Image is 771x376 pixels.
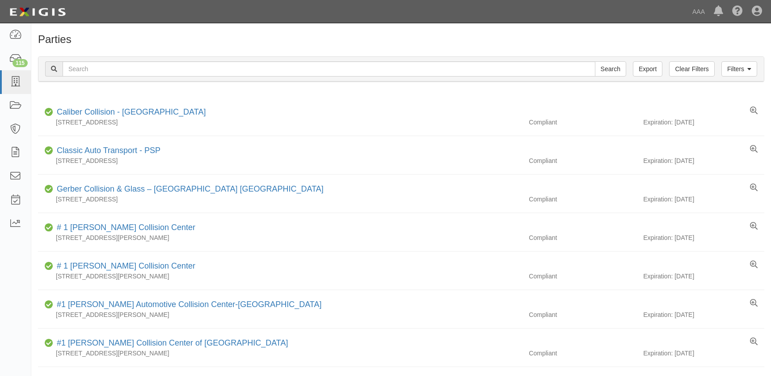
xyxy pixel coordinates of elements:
[522,156,643,165] div: Compliant
[633,61,662,77] a: Export
[53,338,288,349] div: #1 Cochran Collision Center of Greensburg
[45,340,53,346] i: Compliant
[522,118,643,127] div: Compliant
[38,34,764,45] h1: Parties
[53,184,324,195] div: Gerber Collision & Glass – Houston Brighton
[688,3,709,21] a: AAA
[45,263,53,269] i: Compliant
[57,146,160,155] a: Classic Auto Transport - PSP
[57,261,195,270] a: # 1 [PERSON_NAME] Collision Center
[57,107,206,116] a: Caliber Collision - [GEOGRAPHIC_DATA]
[57,300,322,309] a: #1 [PERSON_NAME] Automotive Collision Center-[GEOGRAPHIC_DATA]
[45,225,53,231] i: Compliant
[522,195,643,204] div: Compliant
[38,118,522,127] div: [STREET_ADDRESS]
[643,349,764,358] div: Expiration: [DATE]
[53,107,206,118] div: Caliber Collision - Gainesville
[643,233,764,242] div: Expiration: [DATE]
[38,233,522,242] div: [STREET_ADDRESS][PERSON_NAME]
[732,6,743,17] i: Help Center - Complianz
[53,145,160,157] div: Classic Auto Transport - PSP
[57,338,288,347] a: #1 [PERSON_NAME] Collision Center of [GEOGRAPHIC_DATA]
[750,145,758,154] a: View results summary
[595,61,626,77] input: Search
[38,349,522,358] div: [STREET_ADDRESS][PERSON_NAME]
[522,349,643,358] div: Compliant
[63,61,595,77] input: Search
[721,61,757,77] a: Filters
[669,61,714,77] a: Clear Filters
[38,195,522,204] div: [STREET_ADDRESS]
[750,338,758,346] a: View results summary
[750,184,758,192] a: View results summary
[45,302,53,308] i: Compliant
[643,272,764,281] div: Expiration: [DATE]
[38,156,522,165] div: [STREET_ADDRESS]
[643,118,764,127] div: Expiration: [DATE]
[38,272,522,281] div: [STREET_ADDRESS][PERSON_NAME]
[643,310,764,319] div: Expiration: [DATE]
[53,222,195,234] div: # 1 Cochran Collision Center
[643,195,764,204] div: Expiration: [DATE]
[522,310,643,319] div: Compliant
[522,233,643,242] div: Compliant
[38,310,522,319] div: [STREET_ADDRESS][PERSON_NAME]
[45,186,53,192] i: Compliant
[750,299,758,308] a: View results summary
[53,299,322,311] div: #1 Cochran Automotive Collision Center-Monroeville
[750,261,758,269] a: View results summary
[45,148,53,154] i: Compliant
[13,59,28,67] div: 115
[522,272,643,281] div: Compliant
[7,4,68,20] img: logo-5460c22ac91f19d4615b14bd174203de0afe785f0fc80cf4dbbc73dc1793850b.png
[57,184,324,193] a: Gerber Collision & Glass – [GEOGRAPHIC_DATA] [GEOGRAPHIC_DATA]
[750,222,758,231] a: View results summary
[750,107,758,115] a: View results summary
[57,223,195,232] a: # 1 [PERSON_NAME] Collision Center
[643,156,764,165] div: Expiration: [DATE]
[53,261,195,272] div: # 1 Cochran Collision Center
[45,109,53,115] i: Compliant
